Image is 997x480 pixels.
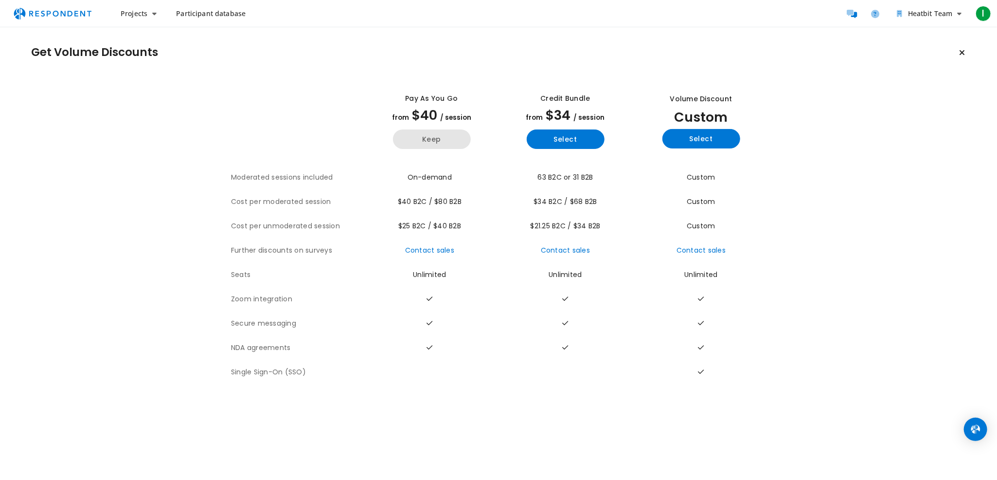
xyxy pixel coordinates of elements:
[231,190,365,214] th: Cost per moderated session
[670,94,732,104] div: Volume Discount
[398,197,462,206] span: $40 B2C / $80 B2B
[176,9,246,18] span: Participant database
[113,5,164,22] button: Projects
[408,172,452,182] span: On-demand
[974,5,993,22] button: I
[412,106,437,124] span: $40
[540,93,590,104] div: Credit Bundle
[541,245,590,255] a: Contact sales
[231,239,365,263] th: Further discounts on surveys
[889,5,970,22] button: Heatbit Team
[398,221,461,231] span: $25 B2C / $40 B2B
[687,172,715,182] span: Custom
[440,113,471,122] span: / session
[866,4,885,23] a: Help and support
[168,5,253,22] a: Participant database
[231,287,365,312] th: Zoom integration
[8,4,97,23] img: respondent-logo.png
[549,270,582,279] span: Unlimited
[574,113,605,122] span: / session
[121,9,147,18] span: Projects
[976,6,991,21] span: I
[842,4,862,23] a: Message participants
[538,172,593,182] span: 63 B2C or 31 B2B
[392,113,409,122] span: from
[908,9,953,18] span: Heatbit Team
[405,93,458,104] div: Pay as you go
[31,46,158,59] h1: Get Volume Discounts
[231,263,365,287] th: Seats
[684,270,717,279] span: Unlimited
[534,197,597,206] span: $34 B2C / $68 B2B
[687,197,715,206] span: Custom
[952,43,972,62] button: Keep current plan
[546,106,571,124] span: $34
[231,336,365,360] th: NDA agreements
[527,129,605,149] button: Select yearly basic plan
[405,245,454,255] a: Contact sales
[231,360,365,385] th: Single Sign-On (SSO)
[677,245,726,255] a: Contact sales
[531,221,601,231] span: $21.25 B2C / $34 B2B
[526,113,543,122] span: from
[413,270,446,279] span: Unlimited
[662,129,740,148] button: Select yearly custom_static plan
[231,214,365,239] th: Cost per unmoderated session
[687,221,715,231] span: Custom
[675,108,728,126] span: Custom
[231,166,365,190] th: Moderated sessions included
[964,418,987,441] div: Open Intercom Messenger
[231,312,365,336] th: Secure messaging
[393,129,471,149] button: Keep current yearly payg plan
